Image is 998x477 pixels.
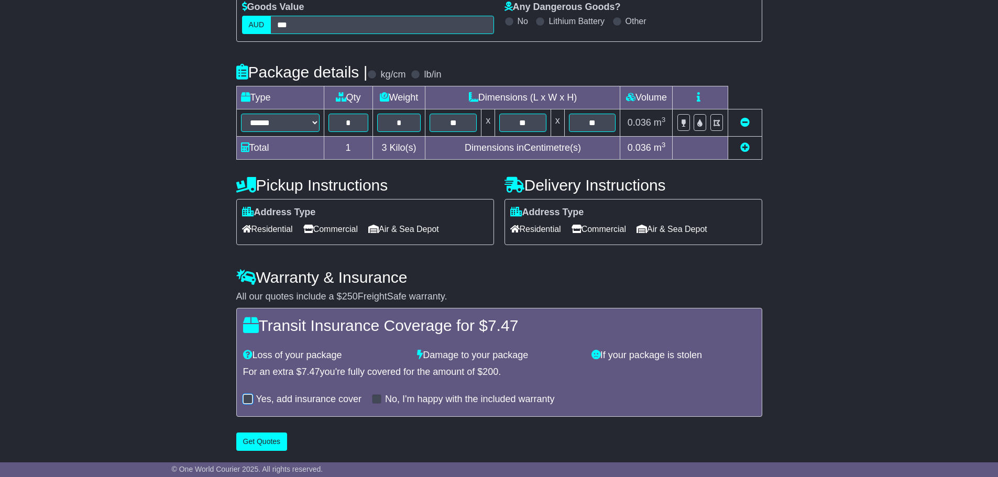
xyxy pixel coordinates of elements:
div: Damage to your package [412,350,586,361]
label: Yes, add insurance cover [256,394,361,405]
a: Remove this item [740,117,750,128]
td: Dimensions in Centimetre(s) [425,137,620,160]
label: AUD [242,16,271,34]
button: Get Quotes [236,432,288,451]
span: 3 [381,142,387,153]
span: 7.47 [302,367,320,377]
label: Address Type [242,207,316,218]
span: Residential [242,221,293,237]
td: Kilo(s) [372,137,425,160]
label: Any Dangerous Goods? [505,2,621,13]
div: For an extra $ you're fully covered for the amount of $ . [243,367,755,378]
label: No, I'm happy with the included warranty [385,394,555,405]
td: x [551,109,564,137]
label: Goods Value [242,2,304,13]
div: Loss of your package [238,350,412,361]
span: 0.036 [628,117,651,128]
span: 0.036 [628,142,651,153]
div: All our quotes include a $ FreightSafe warranty. [236,291,762,303]
span: Residential [510,221,561,237]
td: Total [236,137,324,160]
h4: Warranty & Insurance [236,269,762,286]
span: Commercial [303,221,358,237]
label: lb/in [424,69,441,81]
span: m [654,142,666,153]
span: 250 [342,291,358,302]
h4: Pickup Instructions [236,176,494,194]
span: 200 [482,367,498,377]
td: x [481,109,495,137]
span: © One World Courier 2025. All rights reserved. [172,465,323,473]
sup: 3 [662,141,666,149]
span: 7.47 [488,317,518,334]
td: Type [236,86,324,109]
span: Air & Sea Depot [368,221,439,237]
label: kg/cm [380,69,405,81]
h4: Transit Insurance Coverage for $ [243,317,755,334]
label: Lithium Battery [549,16,605,26]
td: Dimensions (L x W x H) [425,86,620,109]
span: m [654,117,666,128]
label: No [518,16,528,26]
span: Air & Sea Depot [637,221,707,237]
td: Weight [372,86,425,109]
td: Qty [324,86,372,109]
div: If your package is stolen [586,350,761,361]
td: Volume [620,86,673,109]
label: Address Type [510,207,584,218]
h4: Delivery Instructions [505,176,762,194]
span: Commercial [572,221,626,237]
a: Add new item [740,142,750,153]
td: 1 [324,137,372,160]
h4: Package details | [236,63,368,81]
sup: 3 [662,116,666,124]
label: Other [626,16,646,26]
